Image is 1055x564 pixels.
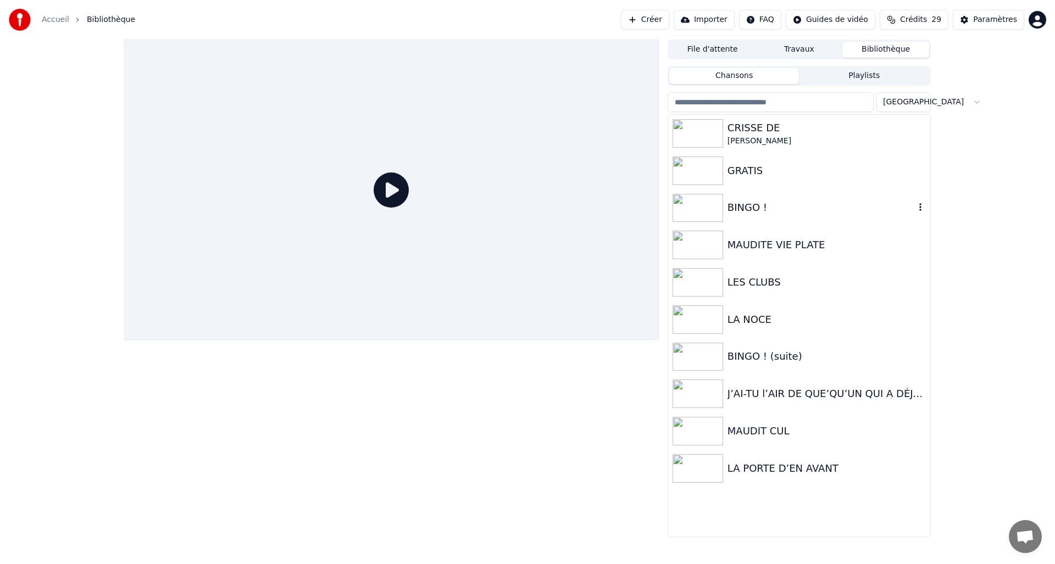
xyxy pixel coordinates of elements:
[842,42,929,58] button: Bibliothèque
[756,42,843,58] button: Travaux
[728,349,926,364] div: BINGO ! (suite)
[880,10,948,30] button: Crédits29
[728,461,926,476] div: LA PORTE D’EN AVANT
[728,423,926,439] div: MAUDIT CUL
[786,10,875,30] button: Guides de vidéo
[739,10,781,30] button: FAQ
[728,275,926,290] div: LES CLUBS
[728,312,926,327] div: LA NOCE
[9,9,31,31] img: youka
[728,200,915,215] div: BINGO !
[1009,520,1042,553] a: Ouvrir le chat
[674,10,735,30] button: Importer
[728,386,926,401] div: J’AI-TU l’AIR DE QUE’QU’UN QUI A DÉJÀ GAGNÉ QUEL’QU’CHOSE
[621,10,669,30] button: Créer
[669,68,799,84] button: Chansons
[728,237,926,253] div: MAUDITE VIE PLATE
[973,14,1017,25] div: Paramètres
[883,97,964,108] span: [GEOGRAPHIC_DATA]
[728,136,926,147] div: [PERSON_NAME]
[931,14,941,25] span: 29
[42,14,69,25] a: Accueil
[953,10,1024,30] button: Paramètres
[728,120,926,136] div: CRISSE DE
[900,14,927,25] span: Crédits
[87,14,135,25] span: Bibliothèque
[669,42,756,58] button: File d'attente
[799,68,929,84] button: Playlists
[42,14,135,25] nav: breadcrumb
[728,163,926,178] div: GRATIS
